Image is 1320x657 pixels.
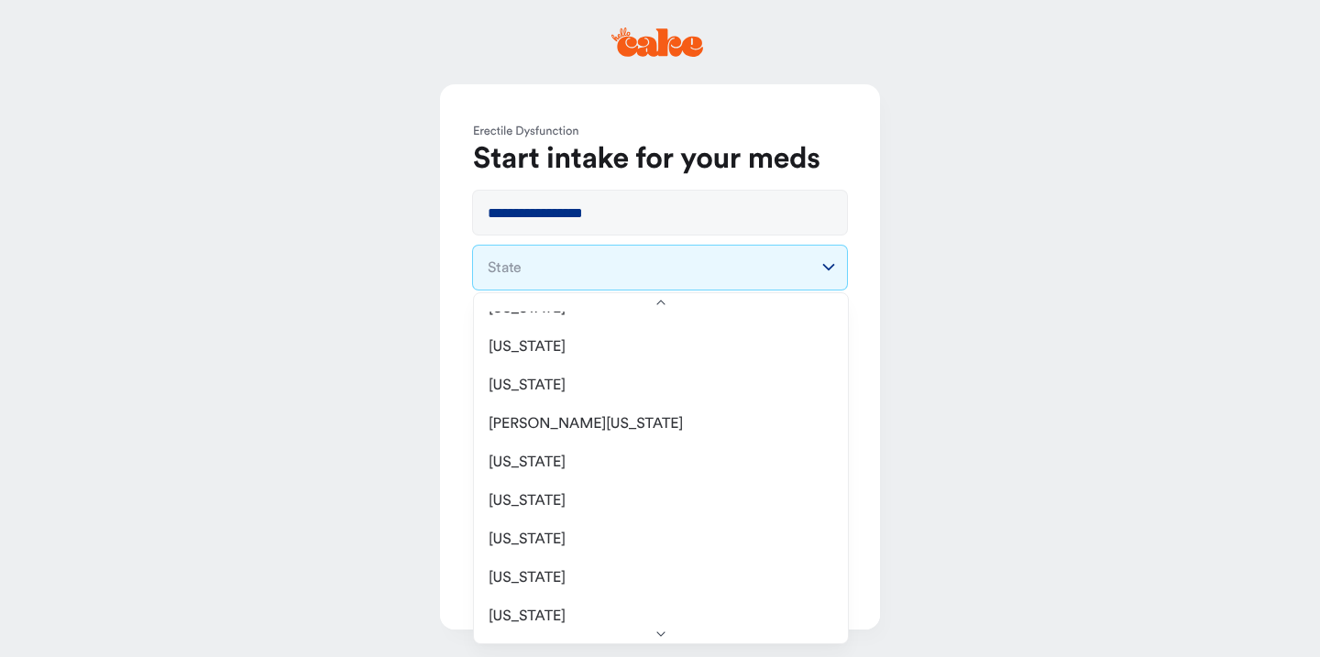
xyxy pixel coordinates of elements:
[489,338,566,356] span: [US_STATE]
[489,454,566,472] span: [US_STATE]
[489,415,683,433] span: [PERSON_NAME][US_STATE]
[489,377,566,395] span: [US_STATE]
[489,608,566,626] span: [US_STATE]
[489,492,566,510] span: [US_STATE]
[489,569,566,587] span: [US_STATE]
[489,531,566,549] span: [US_STATE]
